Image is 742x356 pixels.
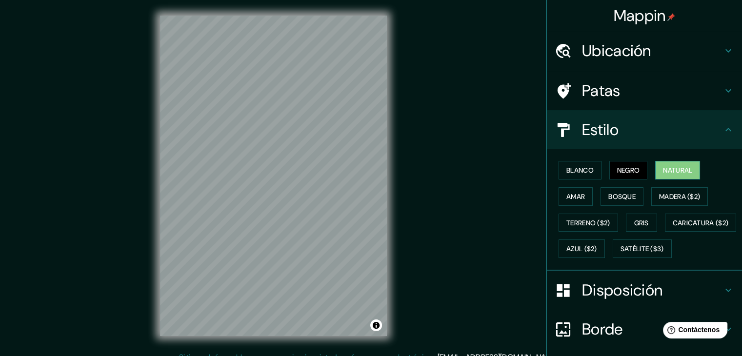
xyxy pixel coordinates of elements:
button: Activar o desactivar atribución [370,319,382,331]
div: Estilo [547,110,742,149]
font: Terreno ($2) [566,218,610,227]
button: Blanco [559,161,602,179]
font: Mappin [614,5,666,26]
font: Disposición [582,280,662,300]
button: Gris [626,214,657,232]
button: Amar [559,187,593,206]
font: Azul ($2) [566,245,597,254]
font: Negro [617,166,640,175]
iframe: Lanzador de widgets de ayuda [655,318,731,345]
canvas: Mapa [160,16,387,336]
font: Estilo [582,119,619,140]
font: Ubicación [582,40,651,61]
font: Caricatura ($2) [673,218,729,227]
button: Natural [655,161,700,179]
button: Bosque [601,187,643,206]
font: Blanco [566,166,594,175]
font: Bosque [608,192,636,201]
div: Disposición [547,271,742,310]
font: Gris [634,218,649,227]
font: Satélite ($3) [621,245,664,254]
div: Patas [547,71,742,110]
div: Borde [547,310,742,349]
button: Satélite ($3) [613,239,672,258]
font: Natural [663,166,692,175]
font: Madera ($2) [659,192,700,201]
button: Madera ($2) [651,187,708,206]
font: Borde [582,319,623,339]
img: pin-icon.png [667,13,675,21]
button: Terreno ($2) [559,214,618,232]
button: Azul ($2) [559,239,605,258]
div: Ubicación [547,31,742,70]
font: Patas [582,80,621,101]
button: Negro [609,161,648,179]
font: Amar [566,192,585,201]
button: Caricatura ($2) [665,214,737,232]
